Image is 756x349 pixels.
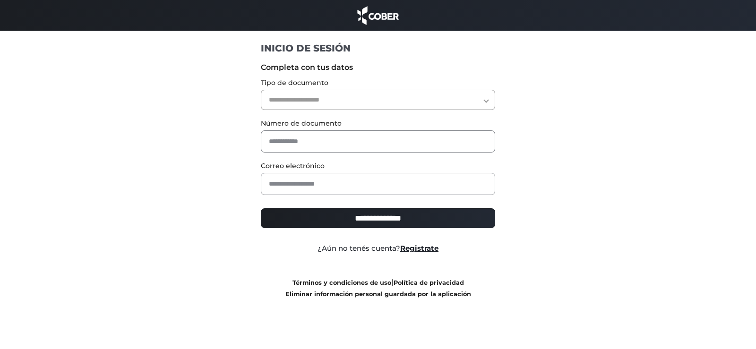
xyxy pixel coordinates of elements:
a: Registrate [400,244,438,253]
h1: INICIO DE SESIÓN [261,42,496,54]
a: Eliminar información personal guardada por la aplicación [285,290,471,298]
label: Número de documento [261,119,496,128]
a: Términos y condiciones de uso [292,279,391,286]
label: Tipo de documento [261,78,496,88]
div: ¿Aún no tenés cuenta? [254,243,503,254]
div: | [254,277,503,299]
a: Política de privacidad [394,279,464,286]
label: Completa con tus datos [261,62,496,73]
label: Correo electrónico [261,161,496,171]
img: cober_marca.png [355,5,401,26]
